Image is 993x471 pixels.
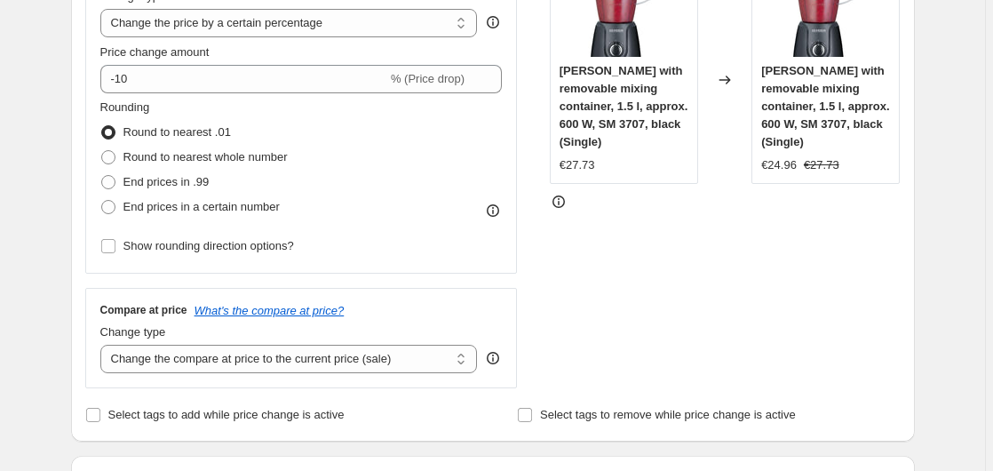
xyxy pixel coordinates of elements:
[123,175,210,188] span: End prices in .99
[560,64,688,148] span: [PERSON_NAME] with removable mixing container, 1.5 l, approx. 600 W, SM 3707, black (Single)
[100,65,387,93] input: -15
[804,156,839,174] strike: €27.73
[100,325,166,339] span: Change type
[761,156,797,174] div: €24.96
[560,156,595,174] div: €27.73
[100,100,150,114] span: Rounding
[484,349,502,367] div: help
[100,45,210,59] span: Price change amount
[123,239,294,252] span: Show rounding direction options?
[540,408,796,421] span: Select tags to remove while price change is active
[195,304,345,317] button: What's the compare at price?
[123,125,231,139] span: Round to nearest .01
[100,303,187,317] h3: Compare at price
[391,72,465,85] span: % (Price drop)
[484,13,502,31] div: help
[123,200,280,213] span: End prices in a certain number
[761,64,890,148] span: [PERSON_NAME] with removable mixing container, 1.5 l, approx. 600 W, SM 3707, black (Single)
[123,150,288,164] span: Round to nearest whole number
[108,408,345,421] span: Select tags to add while price change is active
